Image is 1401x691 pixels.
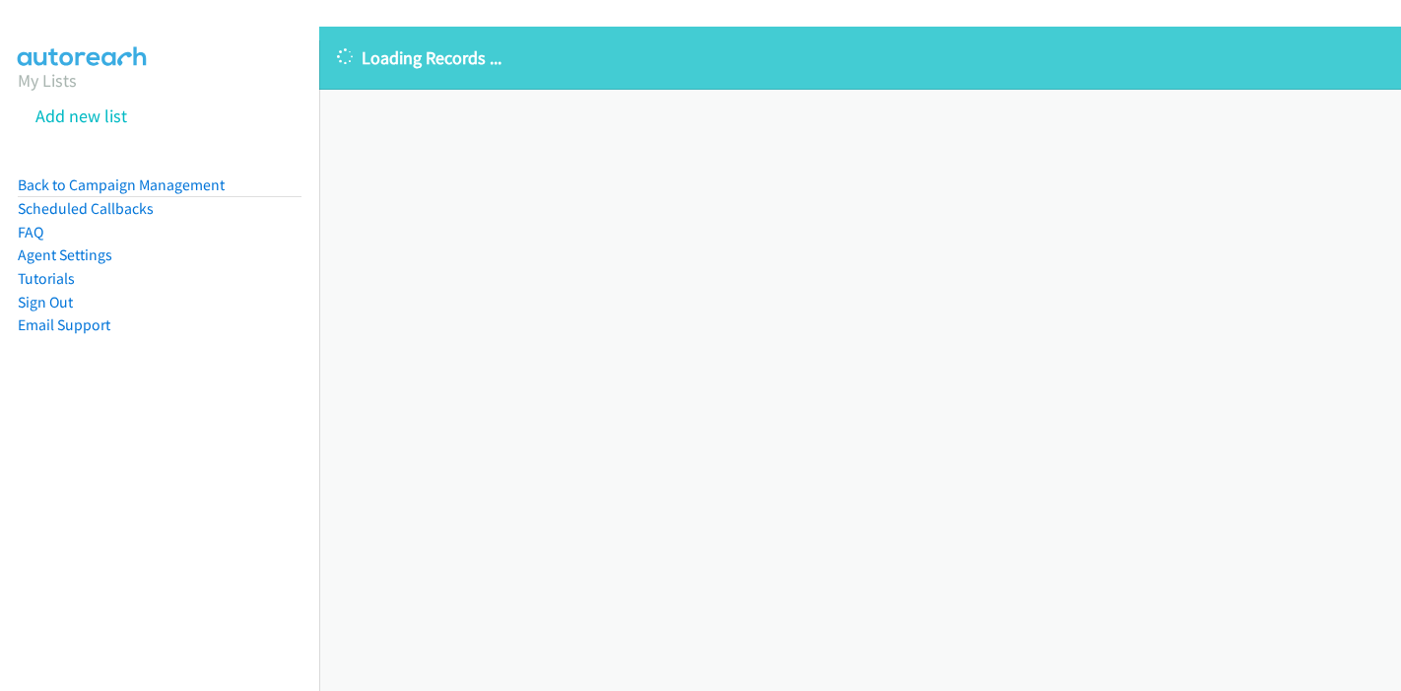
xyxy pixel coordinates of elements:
[18,245,112,264] a: Agent Settings
[35,104,127,127] a: Add new list
[18,315,110,334] a: Email Support
[18,293,73,311] a: Sign Out
[18,69,77,92] a: My Lists
[337,44,1383,71] p: Loading Records ...
[18,199,154,218] a: Scheduled Callbacks
[18,269,75,288] a: Tutorials
[18,175,225,194] a: Back to Campaign Management
[18,223,43,242] a: FAQ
